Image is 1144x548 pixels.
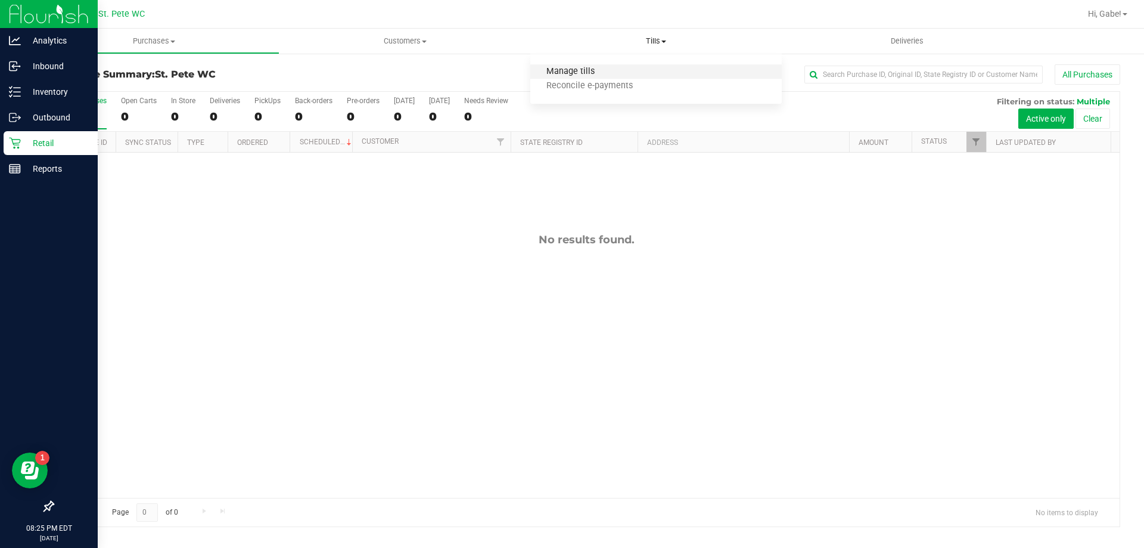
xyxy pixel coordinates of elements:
[464,97,508,105] div: Needs Review
[9,137,21,149] inline-svg: Retail
[464,110,508,123] div: 0
[187,138,204,147] a: Type
[966,132,986,152] a: Filter
[21,162,92,176] p: Reports
[9,35,21,47] inline-svg: Analytics
[280,36,530,47] span: Customers
[9,163,21,175] inline-svg: Reports
[52,69,408,80] h3: Purchase Summary:
[1055,64,1120,85] button: All Purchases
[1018,109,1074,129] button: Active only
[9,60,21,72] inline-svg: Inbound
[21,33,92,48] p: Analytics
[921,137,947,145] a: Status
[21,59,92,73] p: Inbound
[859,138,888,147] a: Amount
[1075,109,1110,129] button: Clear
[254,110,281,123] div: 0
[347,110,380,123] div: 0
[121,97,157,105] div: Open Carts
[520,138,583,147] a: State Registry ID
[530,29,781,54] a: Tills Manage tills Reconcile e-payments
[210,97,240,105] div: Deliveries
[429,97,450,105] div: [DATE]
[295,110,332,123] div: 0
[5,534,92,543] p: [DATE]
[125,138,171,147] a: Sync Status
[875,36,940,47] span: Deliveries
[491,132,511,152] a: Filter
[394,97,415,105] div: [DATE]
[29,36,279,47] span: Purchases
[21,136,92,150] p: Retail
[21,110,92,125] p: Outbound
[295,97,332,105] div: Back-orders
[9,86,21,98] inline-svg: Inventory
[171,110,195,123] div: 0
[1088,9,1121,18] span: Hi, Gabe!
[362,137,399,145] a: Customer
[782,29,1033,54] a: Deliveries
[171,97,195,105] div: In Store
[530,36,781,47] span: Tills
[429,110,450,123] div: 0
[996,138,1056,147] a: Last Updated By
[5,523,92,534] p: 08:25 PM EDT
[638,132,849,153] th: Address
[35,451,49,465] iframe: Resource center unread badge
[804,66,1043,83] input: Search Purchase ID, Original ID, State Registry ID or Customer Name...
[279,29,530,54] a: Customers
[102,503,188,522] span: Page of 0
[53,233,1120,246] div: No results found.
[237,138,268,147] a: Ordered
[530,81,649,91] span: Reconcile e-payments
[21,85,92,99] p: Inventory
[29,29,279,54] a: Purchases
[210,110,240,123] div: 0
[530,67,611,77] span: Manage tills
[347,97,380,105] div: Pre-orders
[1026,503,1108,521] span: No items to display
[98,9,145,19] span: St. Pete WC
[254,97,281,105] div: PickUps
[300,138,354,146] a: Scheduled
[1077,97,1110,106] span: Multiple
[121,110,157,123] div: 0
[12,453,48,488] iframe: Resource center
[997,97,1074,106] span: Filtering on status:
[9,112,21,123] inline-svg: Outbound
[155,69,216,80] span: St. Pete WC
[394,110,415,123] div: 0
